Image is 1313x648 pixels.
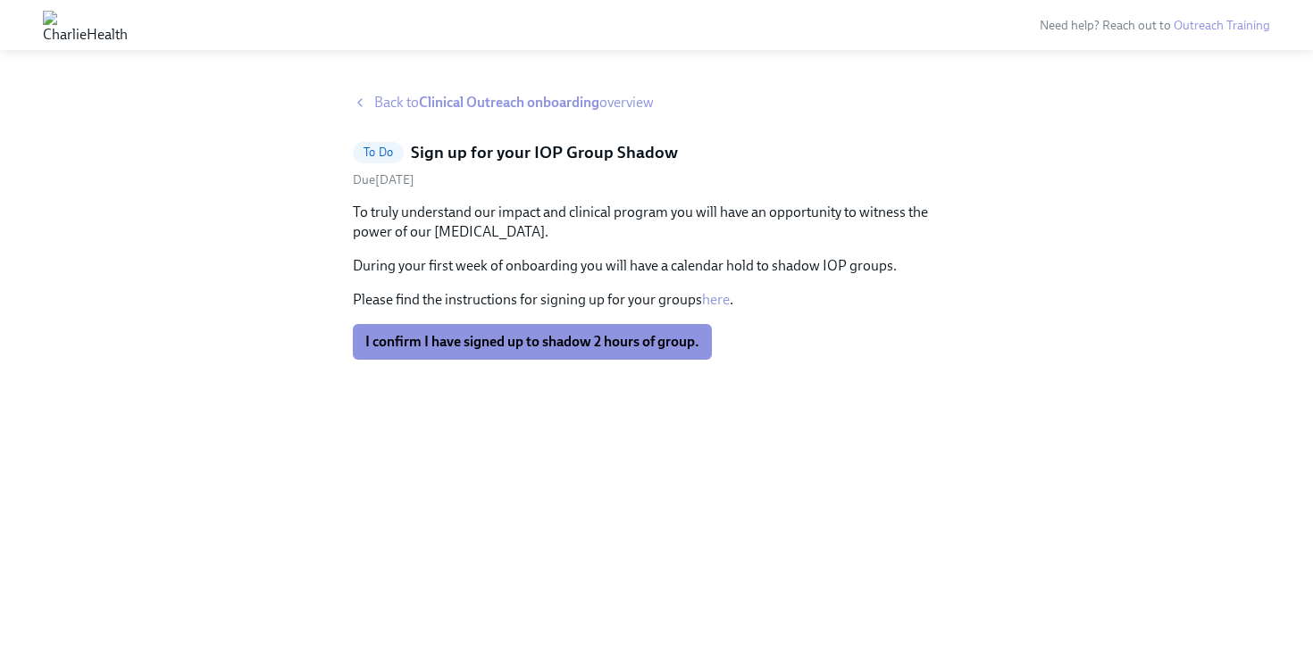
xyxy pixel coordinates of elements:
[365,333,699,351] span: I confirm I have signed up to shadow 2 hours of group.
[419,94,599,111] strong: Clinical Outreach onboarding
[702,291,730,308] a: here
[353,256,960,276] p: During your first week of onboarding you will have a calendar hold to shadow IOP groups.
[411,141,678,164] h5: Sign up for your IOP Group Shadow
[353,324,712,360] button: I confirm I have signed up to shadow 2 hours of group.
[1040,18,1270,33] span: Need help? Reach out to
[353,203,960,242] p: To truly understand our impact and clinical program you will have an opportunity to witness the p...
[353,145,404,159] span: To Do
[353,172,414,187] span: Wednesday, October 8th 2025, 10:00 am
[374,93,654,112] span: Back to overview
[353,93,960,112] a: Back toClinical Outreach onboardingoverview
[353,290,960,310] p: Please find the instructions for signing up for your groups .
[43,11,128,39] img: CharlieHealth
[1174,18,1270,33] a: Outreach Training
